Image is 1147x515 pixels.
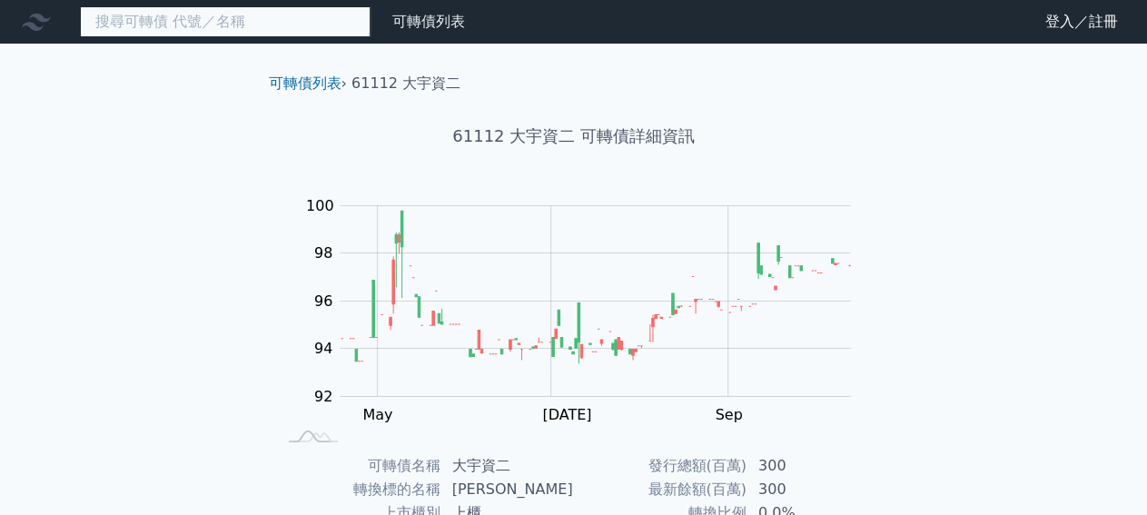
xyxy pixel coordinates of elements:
[269,74,341,92] a: 可轉債列表
[747,454,872,478] td: 300
[441,454,574,478] td: 大宇資二
[392,13,465,30] a: 可轉債列表
[574,478,747,501] td: 最新餘額(百萬)
[269,73,347,94] li: ›
[276,478,441,501] td: 轉換標的名稱
[314,388,332,405] tspan: 92
[306,197,334,214] tspan: 100
[715,406,742,423] tspan: Sep
[441,478,574,501] td: [PERSON_NAME]
[1031,7,1132,36] a: 登入／註冊
[80,6,371,37] input: 搜尋可轉債 代號／名稱
[747,478,872,501] td: 300
[314,292,332,310] tspan: 96
[254,124,894,149] h1: 61112 大宇資二 可轉債詳細資訊
[296,197,877,423] g: Chart
[351,73,460,94] li: 61112 大宇資二
[542,406,591,423] tspan: [DATE]
[314,244,332,262] tspan: 98
[574,454,747,478] td: 發行總額(百萬)
[276,454,441,478] td: 可轉債名稱
[362,406,392,423] tspan: May
[314,340,332,357] tspan: 94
